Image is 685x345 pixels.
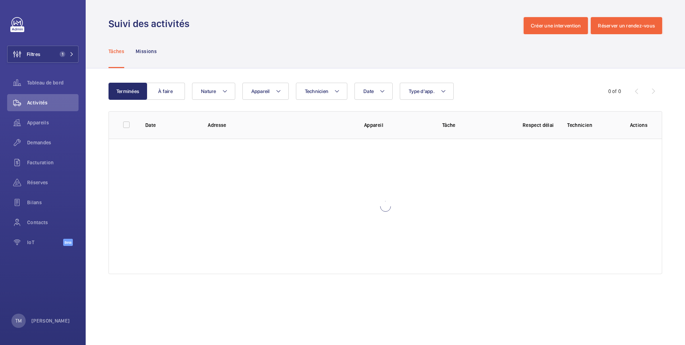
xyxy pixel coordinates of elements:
[409,88,435,94] span: Type d'app.
[27,51,40,58] span: Filtres
[608,88,621,95] div: 0 of 0
[27,99,79,106] span: Activités
[591,17,662,34] button: Réserver un rendez-vous
[145,122,196,129] p: Date
[27,159,79,166] span: Facturation
[630,122,648,129] p: Actions
[136,48,157,55] p: Missions
[109,17,194,30] h1: Suivi des activités
[7,46,79,63] button: Filtres1
[27,219,79,226] span: Contacts
[27,119,79,126] span: Appareils
[27,239,63,246] span: IoT
[567,122,618,129] p: Technicien
[109,48,124,55] p: Tâches
[146,83,185,100] button: À faire
[27,139,79,146] span: Demandes
[109,83,147,100] button: Terminées
[15,317,22,324] p: TM
[305,88,329,94] span: Technicien
[63,239,73,246] span: Beta
[442,122,509,129] p: Tâche
[27,179,79,186] span: Réserves
[27,199,79,206] span: Bilans
[60,51,65,57] span: 1
[296,83,348,100] button: Technicien
[251,88,270,94] span: Appareil
[201,88,216,94] span: Nature
[364,122,431,129] p: Appareil
[354,83,393,100] button: Date
[520,122,556,129] p: Respect délai
[31,317,70,324] p: [PERSON_NAME]
[242,83,289,100] button: Appareil
[524,17,588,34] button: Créer une intervention
[27,79,79,86] span: Tableau de bord
[208,122,353,129] p: Adresse
[192,83,235,100] button: Nature
[363,88,374,94] span: Date
[400,83,454,100] button: Type d'app.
